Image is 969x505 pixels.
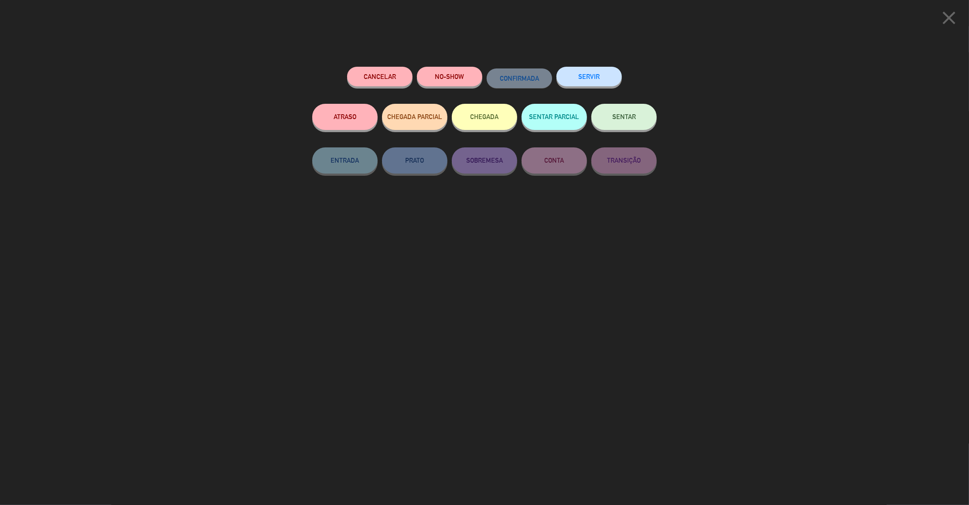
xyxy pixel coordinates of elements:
button: CONFIRMADA [487,68,552,88]
span: SENTAR [612,113,636,120]
button: SENTAR [591,104,657,130]
button: PRATO [382,147,447,174]
button: TRANSIÇÃO [591,147,657,174]
button: CHEGADA PARCIAL [382,104,447,130]
button: ATRASO [312,104,378,130]
button: SENTAR PARCIAL [522,104,587,130]
button: ENTRADA [312,147,378,174]
button: Cancelar [347,67,413,86]
button: close [935,7,962,32]
button: CHEGADA [452,104,517,130]
span: CHEGADA PARCIAL [387,113,442,120]
button: SERVIR [556,67,622,86]
button: CONTA [522,147,587,174]
button: NO-SHOW [417,67,482,86]
span: CONFIRMADA [500,75,539,82]
button: SOBREMESA [452,147,517,174]
i: close [938,7,960,29]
